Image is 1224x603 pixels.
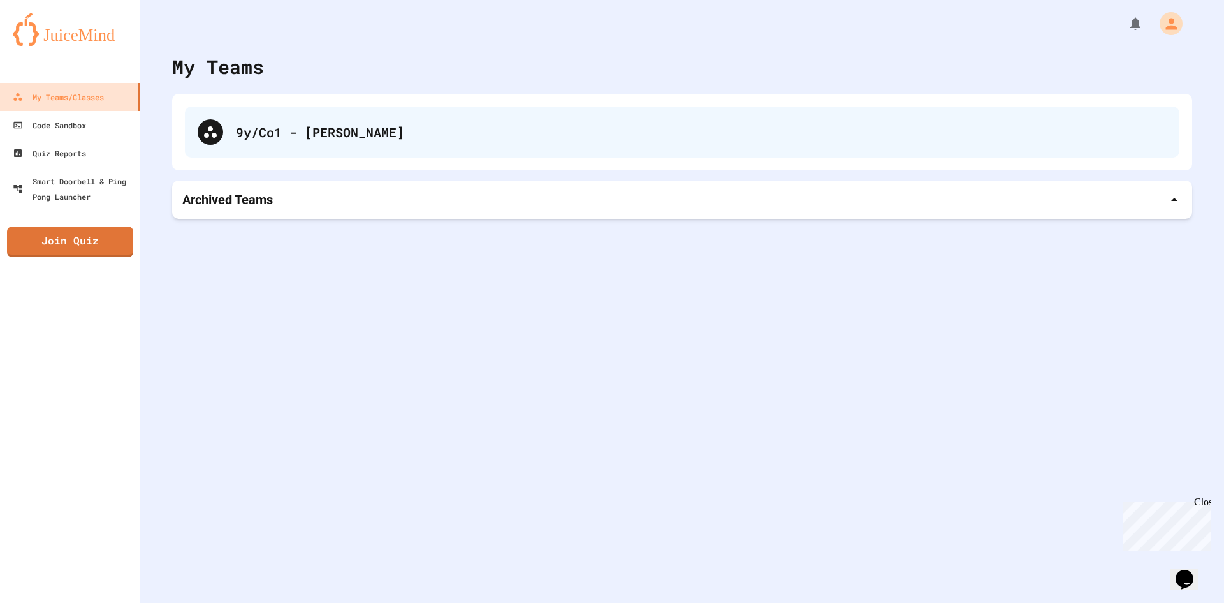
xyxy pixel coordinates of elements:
iframe: chat widget [1118,496,1211,551]
div: My Teams [172,52,264,81]
div: 9y/Co1 - [PERSON_NAME] [236,123,1167,142]
a: Join Quiz [7,227,133,257]
p: Archived Teams [182,191,273,209]
div: Code Sandbox [13,117,86,133]
div: My Account [1146,9,1186,38]
div: My Notifications [1104,13,1146,34]
iframe: chat widget [1170,552,1211,590]
div: 9y/Co1 - [PERSON_NAME] [185,107,1179,158]
div: Quiz Reports [13,145,86,161]
div: Chat with us now!Close [5,5,88,81]
img: logo-orange.svg [13,13,127,46]
div: Smart Doorbell & Ping Pong Launcher [13,174,135,204]
div: My Teams/Classes [13,89,104,105]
